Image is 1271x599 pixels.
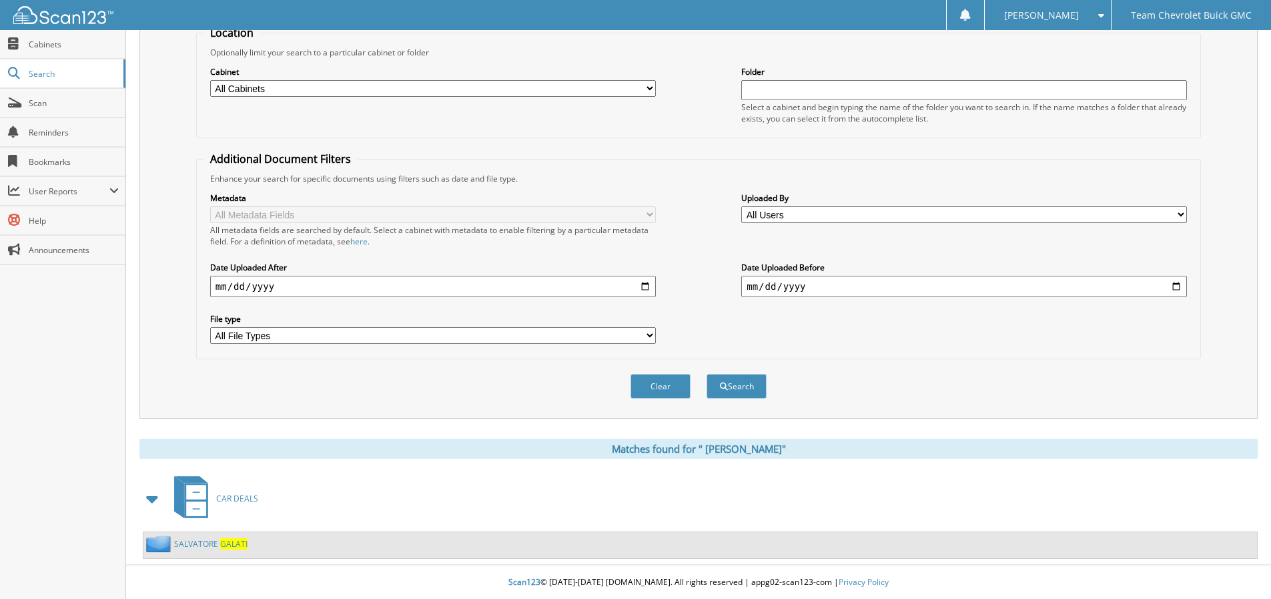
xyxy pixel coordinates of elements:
[29,244,119,256] span: Announcements
[1004,11,1079,19] span: [PERSON_NAME]
[29,97,119,109] span: Scan
[508,576,540,588] span: Scan123
[210,276,656,297] input: start
[203,152,358,166] legend: Additional Document Filters
[29,215,119,226] span: Help
[741,66,1187,77] label: Folder
[210,224,656,247] div: All metadata fields are searched by default. Select a cabinet with metadata to enable filtering b...
[220,538,248,550] span: G A L A T I
[741,262,1187,273] label: Date Uploaded Before
[839,576,889,588] a: Privacy Policy
[139,439,1258,459] div: Matches found for " [PERSON_NAME]"
[29,68,117,79] span: Search
[166,472,258,525] a: CAR DEALS
[29,39,119,50] span: Cabinets
[210,66,656,77] label: Cabinet
[210,192,656,204] label: Metadata
[210,313,656,325] label: File type
[203,25,260,40] legend: Location
[741,192,1187,204] label: Uploaded By
[29,156,119,168] span: Bookmarks
[216,493,258,504] span: C A R D E A L S
[174,538,248,550] a: SALVATORE GALATI
[741,276,1187,297] input: end
[13,6,113,24] img: scan123-logo-white.svg
[29,127,119,138] span: Reminders
[203,173,1194,184] div: Enhance your search for specific documents using filters such as date and file type.
[741,102,1187,124] div: Select a cabinet and begin typing the name of the folder you want to search in. If the name match...
[1204,535,1271,599] iframe: Chat Widget
[126,566,1271,599] div: © [DATE]-[DATE] [DOMAIN_NAME]. All rights reserved | appg02-scan123-com |
[630,374,691,399] button: Clear
[203,47,1194,58] div: Optionally limit your search to a particular cabinet or folder
[146,536,174,552] img: folder2.png
[210,262,656,273] label: Date Uploaded After
[350,236,368,247] a: here
[707,374,767,399] button: Search
[1131,11,1252,19] span: Team Chevrolet Buick GMC
[29,186,109,197] span: User Reports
